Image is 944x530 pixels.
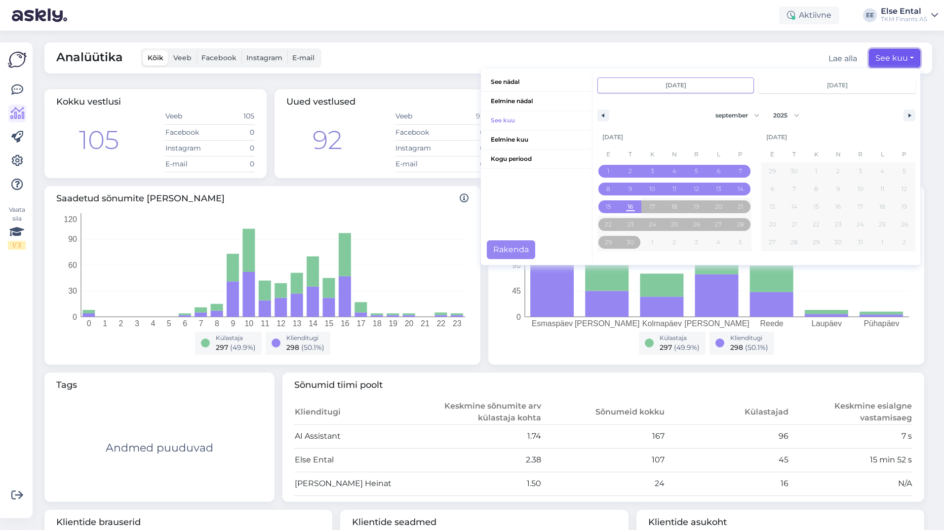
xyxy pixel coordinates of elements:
[56,379,263,392] span: Tags
[627,233,634,251] span: 30
[849,216,871,233] button: 24
[871,147,894,162] span: L
[292,53,315,62] span: E-mail
[784,180,806,198] button: 7
[165,156,210,172] td: E-mail
[879,216,886,233] span: 25
[597,128,751,147] div: [DATE]
[418,472,542,495] td: 1.50
[151,319,155,328] tspan: 4
[8,50,27,69] img: Askly Logo
[827,233,850,251] button: 30
[641,180,664,198] button: 10
[857,216,864,233] span: 24
[664,198,686,216] button: 18
[627,216,634,233] span: 23
[173,53,192,62] span: Veeb
[792,180,796,198] span: 7
[341,319,350,328] tspan: 16
[294,448,418,472] td: Else Ental
[827,180,850,198] button: 9
[309,319,317,328] tspan: 14
[215,319,219,328] tspan: 8
[620,180,642,198] button: 9
[294,379,913,392] span: Sõnumid tiimi poolt
[849,147,871,162] span: R
[246,53,282,62] span: Instagram
[436,319,445,328] tspan: 22
[789,400,913,425] th: Keskmine esialgne vastamisaeg
[812,319,842,328] tspan: Laupäev
[871,180,894,198] button: 11
[628,198,633,216] span: 16
[165,124,210,140] td: Facebook
[216,334,256,342] div: Külastaja
[665,424,789,448] td: 96
[620,198,642,216] button: 16
[542,424,666,448] td: 167
[651,162,654,180] span: 3
[738,198,743,216] span: 21
[665,472,789,495] td: 16
[717,162,720,180] span: 6
[664,216,686,233] button: 25
[440,109,485,124] td: 92
[761,180,784,198] button: 6
[199,319,203,328] tspan: 7
[605,233,612,251] span: 29
[395,156,440,172] td: E-mail
[805,233,827,251] button: 29
[805,216,827,233] button: 22
[760,319,784,328] tspan: Reede
[881,7,927,15] div: Else Ental
[73,312,77,321] tspan: 0
[815,162,817,180] span: 1
[664,180,686,198] button: 11
[893,147,915,162] span: P
[791,216,797,233] span: 21
[660,343,672,352] span: 297
[440,140,485,156] td: 0
[325,319,334,328] tspan: 15
[684,319,749,328] tspan: [PERSON_NAME]
[641,162,664,180] button: 3
[858,198,863,216] span: 17
[216,343,228,352] span: 297
[849,180,871,198] button: 10
[210,124,255,140] td: 0
[789,472,913,495] td: N/A
[665,448,789,472] td: 45
[389,319,397,328] tspan: 19
[660,334,700,342] div: Külastaja
[836,180,840,198] span: 9
[814,198,819,216] span: 15
[869,49,920,68] button: See kuu
[230,343,256,352] span: ( 49.9 %)
[597,180,620,198] button: 8
[481,130,592,150] button: Eelmine kuu
[685,216,708,233] button: 26
[440,156,485,172] td: 0
[769,216,776,233] span: 20
[481,92,592,111] button: Eelmine nädal
[642,319,682,328] tspan: Kolmapäev
[481,150,592,168] span: Kogu periood
[879,198,885,216] span: 18
[395,109,440,124] td: Veeb
[481,111,592,130] span: See kuu
[827,198,850,216] button: 16
[8,205,26,250] div: Vaata siia
[784,198,806,216] button: 14
[512,261,521,269] tspan: 90
[607,162,609,180] span: 1
[286,96,355,107] span: Uued vestlused
[685,162,708,180] button: 5
[421,319,430,328] tspan: 21
[739,162,742,180] span: 7
[68,235,77,243] tspan: 90
[68,287,77,295] tspan: 30
[294,400,418,425] th: Klienditugi
[770,198,775,216] span: 13
[784,233,806,251] button: 28
[738,180,744,198] span: 14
